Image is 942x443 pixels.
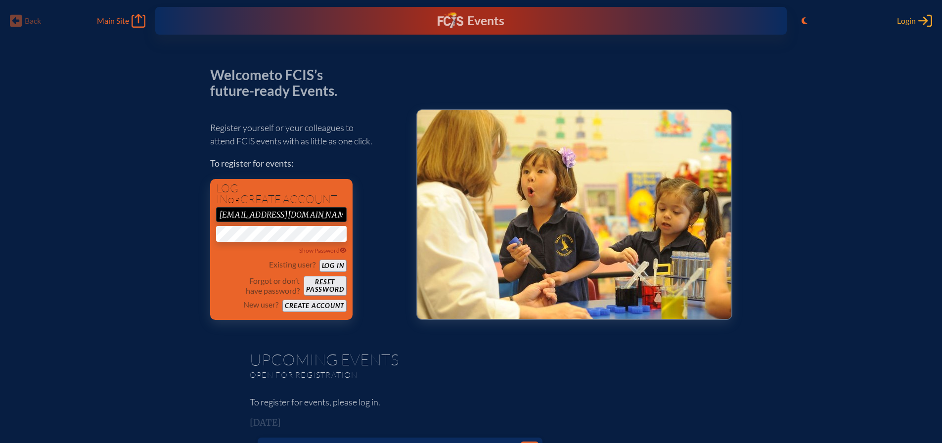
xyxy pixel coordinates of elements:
[299,247,347,254] span: Show Password
[319,260,347,272] button: Log in
[210,157,401,170] p: To register for events:
[269,260,315,269] p: Existing user?
[216,276,300,296] p: Forgot or don’t have password?
[243,300,278,310] p: New user?
[216,207,347,222] input: Email
[250,352,693,367] h1: Upcoming Events
[250,370,511,380] p: Open for registration
[228,195,240,205] span: or
[250,418,693,428] h3: [DATE]
[897,16,916,26] span: Login
[210,67,349,98] p: Welcome to FCIS’s future-ready Events.
[97,14,145,28] a: Main Site
[210,121,401,148] p: Register yourself or your colleagues to attend FCIS events with as little as one click.
[304,276,346,296] button: Resetpassword
[282,300,346,312] button: Create account
[97,16,129,26] span: Main Site
[250,396,693,409] p: To register for events, please log in.
[216,183,347,205] h1: Log in create account
[417,110,731,319] img: Events
[329,12,613,30] div: FCIS Events — Future ready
